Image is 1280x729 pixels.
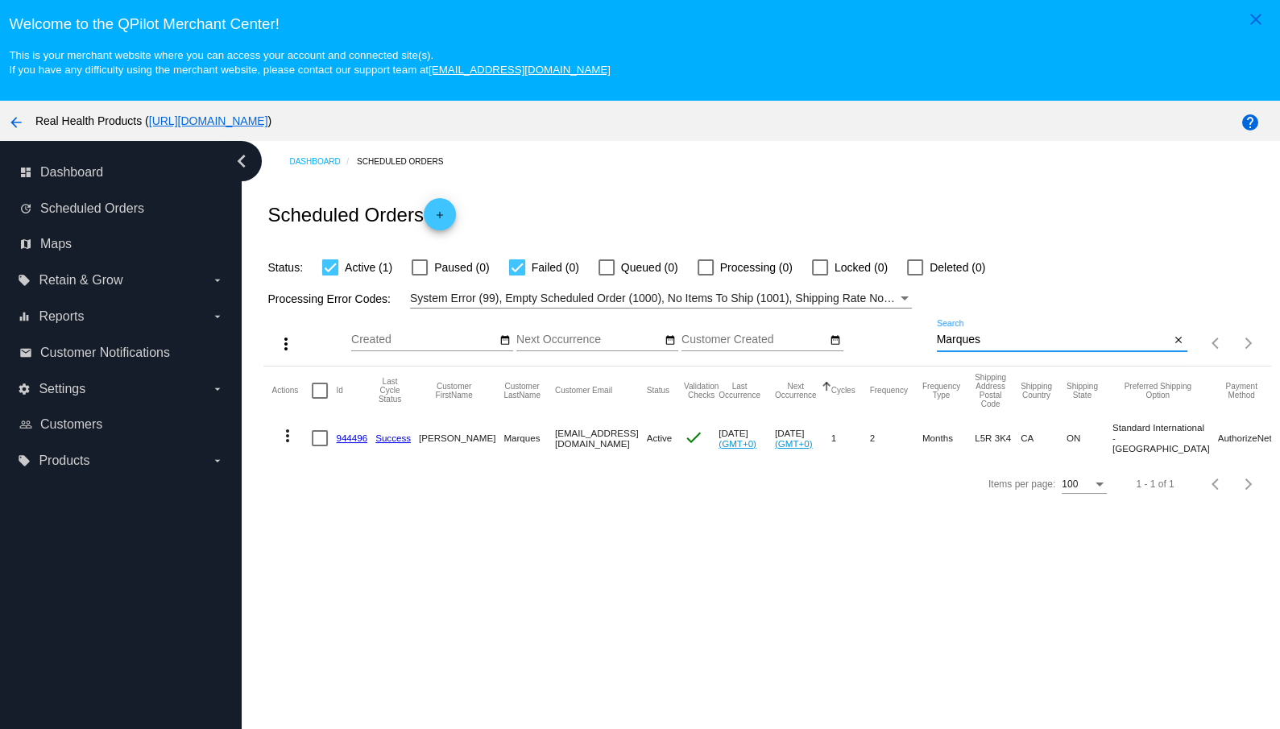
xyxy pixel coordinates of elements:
button: Clear [1170,332,1187,349]
button: Change sorting for NextOccurrenceUtc [775,382,817,400]
button: Previous page [1200,468,1232,500]
i: update [19,202,32,215]
button: Change sorting for LastProcessingCycleId [375,377,404,404]
button: Change sorting for Id [336,386,342,396]
i: chevron_left [229,148,255,174]
span: Locked (0) [835,258,888,277]
input: Customer Created [681,333,826,346]
mat-icon: help [1241,113,1260,132]
div: 1 - 1 of 1 [1136,478,1174,490]
span: Status: [267,261,303,274]
i: email [19,346,32,359]
i: settings [18,383,31,396]
mat-cell: CA [1021,415,1067,462]
mat-icon: close [1173,334,1184,347]
i: arrow_drop_down [211,383,224,396]
a: (GMT+0) [775,438,813,449]
button: Change sorting for Frequency [870,386,908,396]
button: Next page [1232,327,1265,359]
mat-cell: Standard International - [GEOGRAPHIC_DATA] [1112,415,1218,462]
button: Change sorting for ShippingCountry [1021,382,1052,400]
mat-cell: [DATE] [775,415,831,462]
span: 100 [1062,478,1078,490]
a: map Maps [19,231,224,257]
div: Items per page: [988,478,1055,490]
mat-icon: more_vert [276,334,296,354]
span: Deleted (0) [930,258,985,277]
span: Real Health Products ( ) [35,114,271,127]
button: Change sorting for CustomerLastName [503,382,541,400]
input: Next Occurrence [516,333,661,346]
input: Search [937,333,1170,346]
mat-icon: arrow_back [6,113,26,132]
span: Products [39,454,89,468]
i: arrow_drop_down [211,310,224,323]
a: dashboard Dashboard [19,159,224,185]
span: Failed (0) [532,258,579,277]
a: people_outline Customers [19,412,224,437]
button: Change sorting for Status [647,386,669,396]
button: Change sorting for FrequencyType [922,382,960,400]
i: equalizer [18,310,31,323]
button: Change sorting for CustomerEmail [555,386,612,396]
span: Customers [40,417,102,432]
span: Scheduled Orders [40,201,144,216]
h3: Welcome to the QPilot Merchant Center! [9,15,1270,33]
a: 944496 [336,433,367,443]
small: This is your merchant website where you can access your account and connected site(s). If you hav... [9,49,610,76]
mat-cell: [DATE] [719,415,775,462]
i: people_outline [19,418,32,431]
button: Next page [1232,468,1265,500]
mat-cell: ON [1067,415,1112,462]
mat-icon: close [1246,10,1266,29]
a: Success [375,433,411,443]
mat-header-cell: Actions [271,367,312,415]
span: Active [647,433,673,443]
mat-cell: Months [922,415,975,462]
i: arrow_drop_down [211,454,224,467]
span: Paused (0) [434,258,489,277]
span: Customer Notifications [40,346,170,360]
a: Scheduled Orders [357,149,458,174]
mat-cell: Marques [503,415,555,462]
mat-icon: add [430,209,449,229]
mat-select: Items per page: [1062,479,1107,491]
mat-icon: date_range [499,334,511,347]
a: [URL][DOMAIN_NAME] [149,114,268,127]
span: Retain & Grow [39,273,122,288]
mat-cell: AuthorizeNet [1218,415,1280,462]
mat-select: Filter by Processing Error Codes [410,288,912,309]
i: dashboard [19,166,32,179]
span: Active (1) [345,258,392,277]
a: email Customer Notifications [19,340,224,366]
h2: Scheduled Orders [267,198,455,230]
mat-cell: L5R 3K4 [975,415,1021,462]
mat-icon: date_range [665,334,676,347]
mat-header-cell: Validation Checks [684,367,719,415]
span: Maps [40,237,72,251]
a: update Scheduled Orders [19,196,224,222]
mat-icon: date_range [829,334,840,347]
mat-icon: more_vert [278,426,297,445]
mat-cell: [PERSON_NAME] [419,415,503,462]
a: (GMT+0) [719,438,756,449]
a: Dashboard [289,149,357,174]
a: [EMAIL_ADDRESS][DOMAIN_NAME] [429,64,611,76]
span: Reports [39,309,84,324]
button: Change sorting for ShippingState [1067,382,1098,400]
button: Change sorting for PaymentMethod.Type [1218,382,1266,400]
button: Change sorting for LastOccurrenceUtc [719,382,760,400]
button: Previous page [1200,327,1232,359]
i: local_offer [18,274,31,287]
mat-cell: 2 [870,415,922,462]
span: Queued (0) [621,258,678,277]
i: arrow_drop_down [211,274,224,287]
mat-cell: [EMAIL_ADDRESS][DOMAIN_NAME] [555,415,647,462]
button: Change sorting for Cycles [831,386,855,396]
button: Change sorting for CustomerFirstName [419,382,489,400]
button: Change sorting for ShippingPostcode [975,373,1006,408]
span: Settings [39,382,85,396]
i: local_offer [18,454,31,467]
input: Created [351,333,496,346]
span: Processing Error Codes: [267,292,391,305]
